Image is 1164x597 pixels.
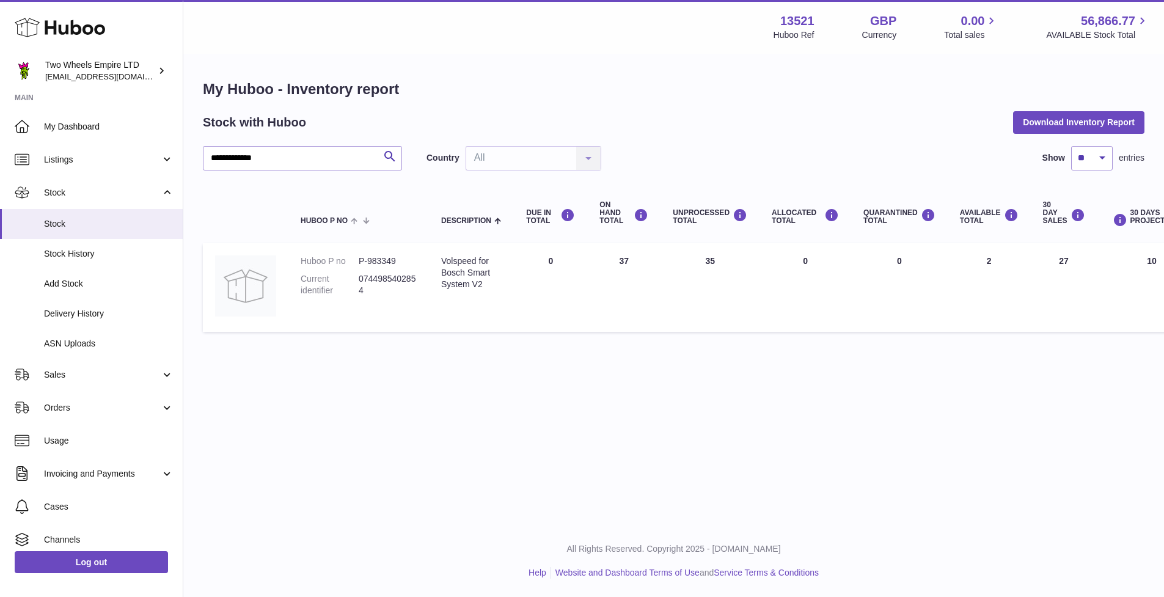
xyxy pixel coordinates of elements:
div: Huboo Ref [774,29,814,41]
a: 0.00 Total sales [944,13,998,41]
span: My Dashboard [44,121,174,133]
img: product image [215,255,276,317]
span: Channels [44,534,174,546]
div: Volspeed for Bosch Smart System V2 [441,255,502,290]
span: Delivery History [44,308,174,320]
span: 0.00 [961,13,985,29]
h2: Stock with Huboo [203,114,306,131]
button: Download Inventory Report [1013,111,1144,133]
div: UNPROCESSED Total [673,208,747,225]
span: Description [441,217,491,225]
span: Stock [44,187,161,199]
span: entries [1119,152,1144,164]
a: Website and Dashboard Terms of Use [555,568,700,577]
h1: My Huboo - Inventory report [203,79,1144,99]
strong: 13521 [780,13,814,29]
span: Stock History [44,248,174,260]
span: Total sales [944,29,998,41]
div: ON HAND Total [599,201,648,225]
td: 27 [1031,243,1097,332]
span: Invoicing and Payments [44,468,161,480]
div: Currency [862,29,897,41]
div: 30 DAY SALES [1043,201,1085,225]
img: justas@twowheelsempire.com [15,62,33,80]
a: Help [529,568,546,577]
dt: Huboo P no [301,255,359,267]
div: DUE IN TOTAL [526,208,575,225]
div: ALLOCATED Total [772,208,839,225]
span: Add Stock [44,278,174,290]
td: 37 [587,243,661,332]
span: Sales [44,369,161,381]
p: All Rights Reserved. Copyright 2025 - [DOMAIN_NAME] [193,543,1154,555]
span: Cases [44,501,174,513]
span: Orders [44,402,161,414]
li: and [551,567,819,579]
dt: Current identifier [301,273,359,296]
span: Stock [44,218,174,230]
span: [EMAIL_ADDRESS][DOMAIN_NAME] [45,71,180,81]
a: Log out [15,551,168,573]
label: Show [1042,152,1065,164]
td: 35 [661,243,760,332]
td: 2 [948,243,1031,332]
label: Country [426,152,459,164]
a: 56,866.77 AVAILABLE Stock Total [1046,13,1149,41]
span: ASN Uploads [44,338,174,350]
strong: GBP [870,13,896,29]
div: QUARANTINED Total [863,208,935,225]
div: AVAILABLE Total [960,208,1019,225]
div: Two Wheels Empire LTD [45,59,155,82]
dd: 0744985402854 [359,273,417,296]
span: AVAILABLE Stock Total [1046,29,1149,41]
span: 56,866.77 [1081,13,1135,29]
dd: P-983349 [359,255,417,267]
span: Usage [44,435,174,447]
a: Service Terms & Conditions [714,568,819,577]
span: Listings [44,154,161,166]
span: 0 [897,256,902,266]
td: 0 [760,243,851,332]
td: 0 [514,243,587,332]
span: Huboo P no [301,217,348,225]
